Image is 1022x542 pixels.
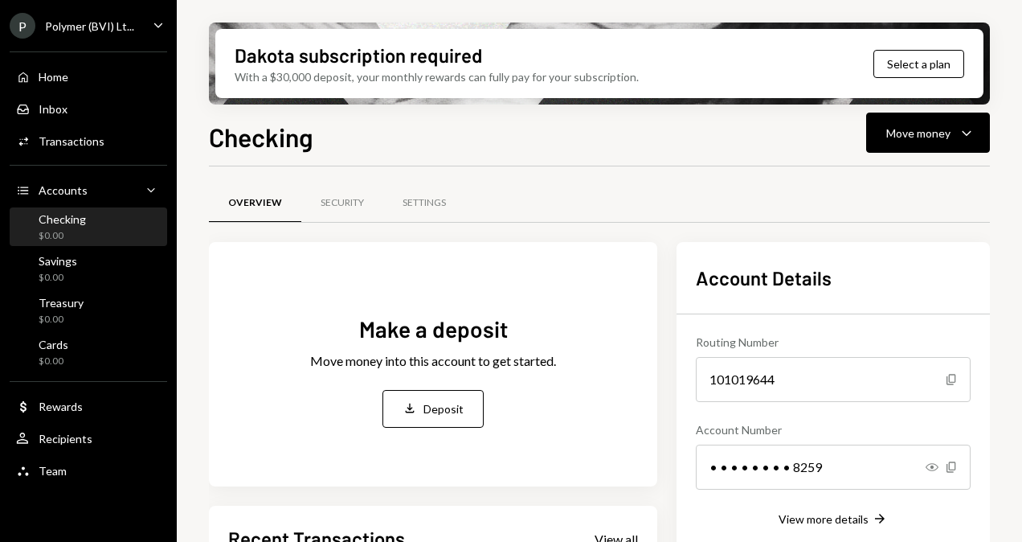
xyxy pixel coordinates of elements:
div: Account Number [696,421,971,438]
div: $0.00 [39,313,84,326]
div: Move money [886,125,950,142]
a: Recipients [10,424,167,453]
a: Accounts [10,175,167,204]
div: Inbox [39,102,67,116]
div: View more details [779,512,869,526]
div: Recipients [39,432,92,446]
div: Accounts [39,183,88,197]
div: $0.00 [39,271,77,285]
div: • • • • • • • • 8259 [696,445,971,490]
a: Transactions [10,126,167,155]
a: Savings$0.00 [10,249,167,288]
div: Checking [39,212,86,226]
h2: Account Details [696,265,971,291]
a: Checking$0.00 [10,207,167,246]
div: Polymer (BVI) Lt... [45,19,134,33]
div: $0.00 [39,229,86,243]
a: Security [301,183,383,224]
div: P [10,13,35,39]
div: Move money into this account to get started. [310,351,556,371]
div: Security [321,196,364,210]
div: Treasury [39,296,84,310]
div: Routing Number [696,334,971,351]
div: Team [39,464,67,478]
div: With a $30,000 deposit, your monthly rewards can fully pay for your subscription. [235,68,639,85]
div: Cards [39,338,68,351]
a: Settings [383,183,465,224]
div: Rewards [39,400,83,413]
a: Inbox [10,94,167,123]
a: Home [10,62,167,91]
div: Settings [403,196,446,210]
div: Overview [228,196,282,210]
div: Home [39,70,68,84]
a: Treasury$0.00 [10,291,167,330]
div: Deposit [423,400,464,417]
a: Rewards [10,392,167,421]
button: Move money [866,113,990,153]
a: Team [10,456,167,485]
div: 101019644 [696,357,971,402]
div: Dakota subscription required [235,42,482,68]
button: Deposit [382,390,484,428]
div: $0.00 [39,355,68,368]
div: Savings [39,254,77,268]
div: Transactions [39,134,104,148]
button: Select a plan [873,50,964,78]
a: Overview [209,183,301,224]
button: View more details [779,511,888,528]
a: Cards$0.00 [10,333,167,372]
div: Make a deposit [359,314,508,345]
h1: Checking [209,121,313,153]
